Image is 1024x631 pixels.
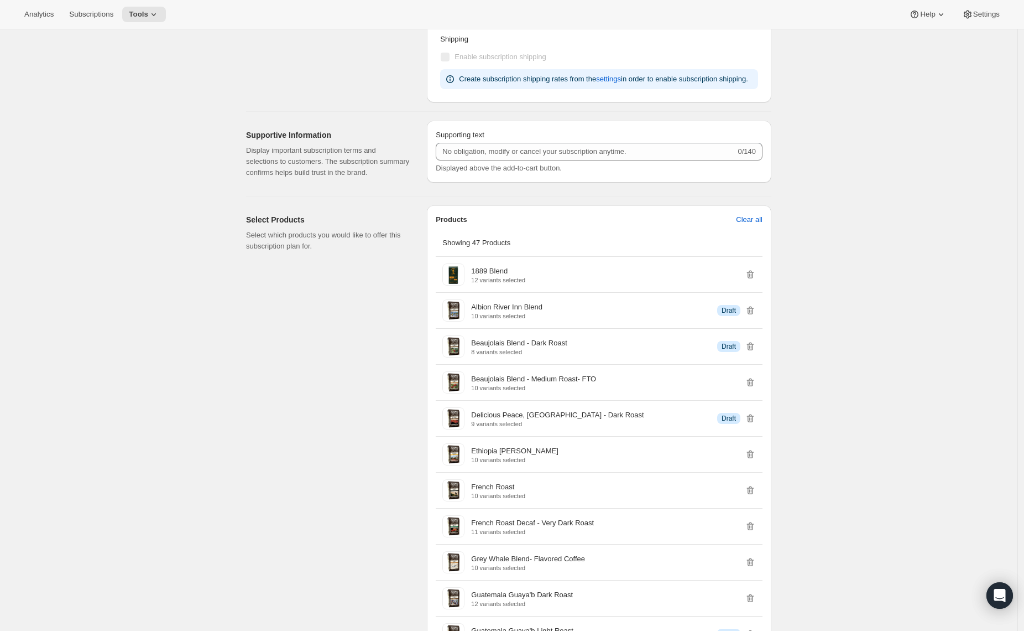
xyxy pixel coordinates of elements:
h2: Select Products [246,214,409,225]
div: Open Intercom Messenger [986,582,1013,609]
p: 12 variants selected [471,277,525,283]
span: Draft [722,414,736,423]
img: French Roast Decaf - Very Dark Roast [442,515,464,537]
img: Delicious Peace, Uganda - Dark Roast [442,407,464,430]
img: Ethiopia Gedeb Yirgacheffe [442,443,464,466]
span: Showing 47 Products [442,239,510,247]
button: Help [902,7,953,22]
p: 10 variants selected [471,313,542,319]
p: Albion River Inn Blend [471,302,542,313]
p: 12 variants selected [471,601,573,607]
p: Beaujolais Blend - Dark Roast [471,338,567,349]
span: Tools [129,10,148,19]
p: Grey Whale Blend- Flavored Coffee [471,554,585,565]
p: Delicious Peace, [GEOGRAPHIC_DATA] - Dark Roast [471,410,644,421]
p: 11 variants selected [471,529,594,535]
button: Settings [955,7,1006,22]
p: 10 variants selected [471,565,585,571]
button: Analytics [18,7,60,22]
p: Ethiopia [PERSON_NAME] [471,446,558,457]
p: Select which products you would like to offer this subscription plan for. [246,230,409,252]
span: settings [596,74,621,85]
span: Draft [722,306,736,315]
button: Tools [122,7,166,22]
button: Subscriptions [62,7,120,22]
button: settings [589,70,628,88]
span: Draft [722,342,736,351]
img: Beaujolais Blend - Dark Roast [442,335,464,358]
p: Products [436,214,467,225]
p: Shipping [440,34,758,45]
span: Help [920,10,935,19]
span: Analytics [24,10,54,19]
img: Albion River Inn Blend [442,299,464,322]
p: Beaujolais Blend - Medium Roast- FTO [471,374,596,385]
span: Displayed above the add-to-cart button. [436,164,562,172]
p: French Roast [471,482,514,493]
p: 10 variants selected [471,385,596,391]
p: 10 variants selected [471,457,558,463]
p: 9 variants selected [471,421,644,427]
p: 10 variants selected [471,493,525,499]
img: Grey Whale Blend- Flavored Coffee [442,551,464,573]
span: Settings [973,10,1000,19]
span: Subscriptions [69,10,113,19]
input: No obligation, modify or cancel your subscription anytime. [436,143,735,161]
img: Beaujolais Blend - Medium Roast- FTO [442,371,464,394]
span: Supporting text [436,131,484,139]
img: Guatemala Guaya'b Dark Roast [442,587,464,609]
p: Guatemala Guaya'b Dark Roast [471,589,573,601]
span: Clear all [736,214,762,225]
img: French Roast [442,479,464,501]
p: Display important subscription terms and selections to customers. The subscription summary confir... [246,145,409,178]
p: 1889 Blend [471,266,508,277]
button: Clear all [729,211,769,229]
h2: Supportive Information [246,130,409,141]
span: Enable subscription shipping [454,53,546,61]
p: 8 variants selected [471,349,567,355]
img: 1889 Blend [442,263,464,286]
p: French Roast Decaf - Very Dark Roast [471,518,594,529]
span: Create subscription shipping rates from the in order to enable subscription shipping. [459,75,748,83]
